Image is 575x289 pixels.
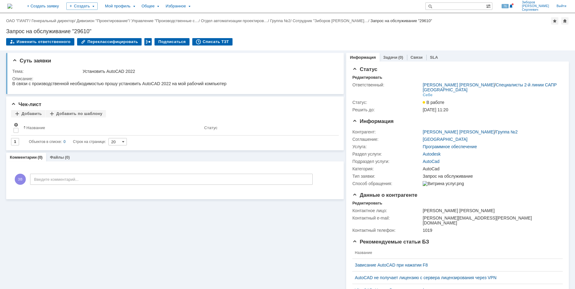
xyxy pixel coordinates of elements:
a: Комментарии [10,155,37,160]
img: Витрина услуг.png [423,181,464,186]
div: Описание: [12,76,336,81]
div: Способ обращения: [352,181,421,186]
span: Чек-лист [11,101,41,107]
a: SLA [430,55,438,60]
div: / [293,18,370,23]
div: Редактировать [352,201,382,206]
div: Статус [204,125,217,130]
a: Сотрудник "Зиборов [PERSON_NAME]… [293,18,368,23]
div: AutoCad [423,166,559,171]
a: Перейти на домашнюю страницу [7,4,12,9]
div: Себе [423,93,432,97]
a: Дивизион "Проектирование" [76,18,129,23]
div: / [131,18,201,23]
div: Название [26,125,45,130]
div: Запрос на обслуживание [423,174,559,179]
div: / [201,18,270,23]
div: / [423,82,559,92]
div: Тип заявки: [352,174,421,179]
div: Подраздел услуги: [352,159,421,164]
a: Зависание AutoCAD при нажатии F8 [355,263,555,267]
div: Установить AutoCAD 2022 [83,69,334,74]
span: Информация [352,118,393,124]
a: Генеральный директор [32,18,74,23]
div: Работа с массовостью [144,38,152,46]
a: [PERSON_NAME] [PERSON_NAME] [423,82,495,87]
span: [PERSON_NAME] [522,4,549,8]
span: [DATE] 11:20 [423,107,448,112]
img: logo [7,4,12,9]
span: ЗВ [15,174,26,185]
div: Контактный телефон: [352,228,421,233]
div: Запрос на обслуживание "29610" [370,18,432,23]
div: Контактный e-mail: [352,216,421,220]
div: / [6,18,32,23]
div: / [32,18,77,23]
a: Группа №2 [496,129,518,134]
a: Отдел автоматизации проектиров… [201,18,268,23]
div: Редактировать [352,75,382,80]
div: [PERSON_NAME][EMAIL_ADDRESS][PERSON_NAME][DOMAIN_NAME] [423,216,559,225]
span: Настройки [14,122,18,127]
div: Контрагент: [352,129,421,134]
div: Запрос на обслуживание "29610" [6,28,569,34]
div: / [423,129,518,134]
div: (0) [65,155,70,160]
div: Соглашение: [352,137,421,142]
div: 1019 [423,228,559,233]
a: Файлы [50,155,64,160]
span: Сергеевич [522,8,549,12]
div: [PERSON_NAME] [PERSON_NAME] [423,208,559,213]
div: (0) [38,155,43,160]
div: Сделать домашней страницей [561,17,569,25]
div: Услуга: [352,144,421,149]
div: Создать [66,2,98,10]
span: Статус [352,66,377,72]
a: Информация [350,55,376,60]
th: Название [352,247,558,259]
span: Суть заявки [12,58,51,64]
th: Статус [202,120,334,136]
a: Группа №2 [270,18,290,23]
a: Autodesk [423,152,440,156]
div: Категория: [352,166,421,171]
div: Решить до: [352,107,421,112]
div: 0 [64,138,66,145]
a: ОАО "ГИАП" [6,18,29,23]
i: Строк на странице: [29,138,106,145]
div: Добавить в избранное [551,17,558,25]
span: Зиборов [522,1,549,4]
a: [GEOGRAPHIC_DATA] [423,137,467,142]
a: [PERSON_NAME] [PERSON_NAME] [423,129,495,134]
span: Рекомендуемые статьи БЗ [352,239,429,245]
th: Название [21,120,202,136]
div: Тема: [12,69,81,74]
span: Объектов в списке: [29,140,62,144]
div: Раздел услуги: [352,152,421,156]
a: Управление "Производственные с… [131,18,199,23]
a: Специалисты 2-й линии САПР [GEOGRAPHIC_DATA] [423,82,557,92]
a: Программное обеспечение [423,144,477,149]
a: AutoCAD не получает лицензию с сервера лицензирования через VPN [355,275,555,280]
div: Ответственный: [352,82,421,87]
div: Контактное лицо: [352,208,421,213]
div: Статус: [352,100,421,105]
div: / [76,18,131,23]
span: В работе [423,100,444,105]
a: AutoCad [423,159,439,164]
span: 76 [502,4,509,8]
span: Расширенный поиск [486,3,492,9]
a: Задачи [383,55,397,60]
a: Связи [411,55,423,60]
div: / [270,18,292,23]
span: Данные о контрагенте [352,192,417,198]
div: (0) [398,55,403,60]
